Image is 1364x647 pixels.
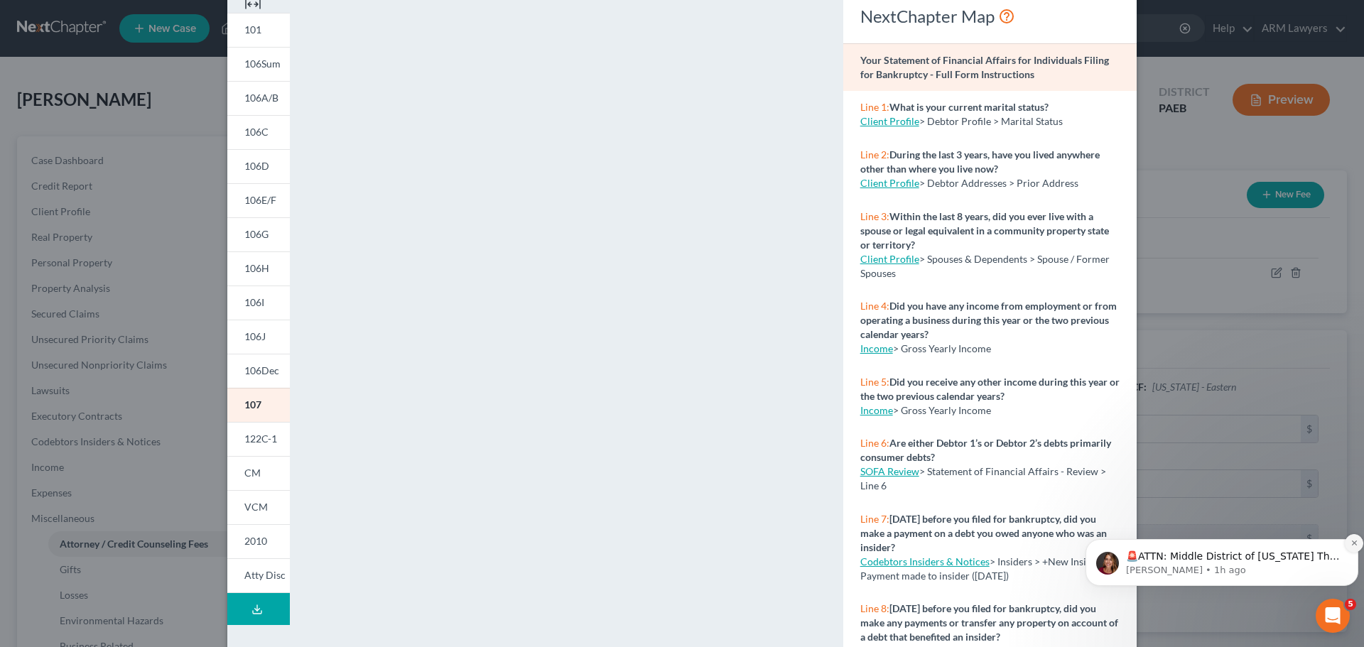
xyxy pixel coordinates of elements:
[860,5,1120,28] div: NextChapter Map
[860,513,889,525] span: Line 7:
[244,262,269,274] span: 106H
[893,404,991,416] span: > Gross Yearly Income
[244,58,281,70] span: 106Sum
[244,330,266,342] span: 106J
[860,300,889,312] span: Line 4:
[227,286,290,320] a: 106I
[860,602,1118,643] strong: [DATE] before you filed for bankruptcy, did you make any payments or transfer any property on acc...
[860,210,889,222] span: Line 3:
[244,160,269,172] span: 106D
[227,81,290,115] a: 106A/B
[919,177,1078,189] span: > Debtor Addresses > Prior Address
[860,115,919,127] a: Client Profile
[244,535,267,547] span: 2010
[860,555,1109,582] span: > Insiders > +New Insider > Payment made to insider ([DATE])
[919,115,1063,127] span: > Debtor Profile > Marital Status
[244,296,264,308] span: 106I
[860,342,893,354] a: Income
[860,376,889,388] span: Line 5:
[860,148,889,161] span: Line 2:
[227,422,290,456] a: 122C-1
[227,490,290,524] a: VCM
[244,194,276,206] span: 106E/F
[227,388,290,422] a: 107
[227,354,290,388] a: 106Dec
[244,23,261,36] span: 101
[860,465,919,477] a: SOFA Review
[860,404,893,416] a: Income
[244,467,261,479] span: CM
[227,183,290,217] a: 106E/F
[860,210,1109,251] strong: Within the last 8 years, did you ever live with a spouse or legal equivalent in a community prope...
[227,217,290,251] a: 106G
[244,569,286,581] span: Atty Disc
[227,251,290,286] a: 106H
[227,149,290,183] a: 106D
[1080,509,1364,609] iframe: Intercom notifications message
[860,555,990,567] a: Codebtors Insiders & Notices
[227,47,290,81] a: 106Sum
[244,433,277,445] span: 122C-1
[860,54,1109,80] strong: Your Statement of Financial Affairs for Individuals Filing for Bankruptcy - Full Form Instructions
[227,524,290,558] a: 2010
[889,101,1049,113] strong: What is your current marital status?
[860,101,889,113] span: Line 1:
[860,253,1110,279] span: > Spouses & Dependents > Spouse / Former Spouses
[860,177,919,189] a: Client Profile
[244,92,278,104] span: 106A/B
[1345,599,1356,610] span: 5
[227,320,290,354] a: 106J
[860,148,1100,175] strong: During the last 3 years, have you lived anywhere other than where you live now?
[860,300,1117,340] strong: Did you have any income from employment or from operating a business during this year or the two ...
[860,437,1111,463] strong: Are either Debtor 1’s or Debtor 2’s debts primarily consumer debts?
[227,13,290,47] a: 101
[244,398,261,411] span: 107
[860,513,1107,553] strong: [DATE] before you filed for bankruptcy, did you make a payment on a debt you owed anyone who was ...
[227,558,290,593] a: Atty Disc
[244,364,279,376] span: 106Dec
[860,376,1120,402] strong: Did you receive any other income during this year or the two previous calendar years?
[244,126,269,138] span: 106C
[244,228,269,240] span: 106G
[860,253,919,265] a: Client Profile
[893,342,991,354] span: > Gross Yearly Income
[244,501,268,513] span: VCM
[860,465,1106,491] span: > Statement of Financial Affairs - Review > Line 6
[1316,599,1350,633] iframe: Intercom live chat
[227,456,290,490] a: CM
[860,437,889,449] span: Line 6:
[227,115,290,149] a: 106C
[860,602,889,614] span: Line 8:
